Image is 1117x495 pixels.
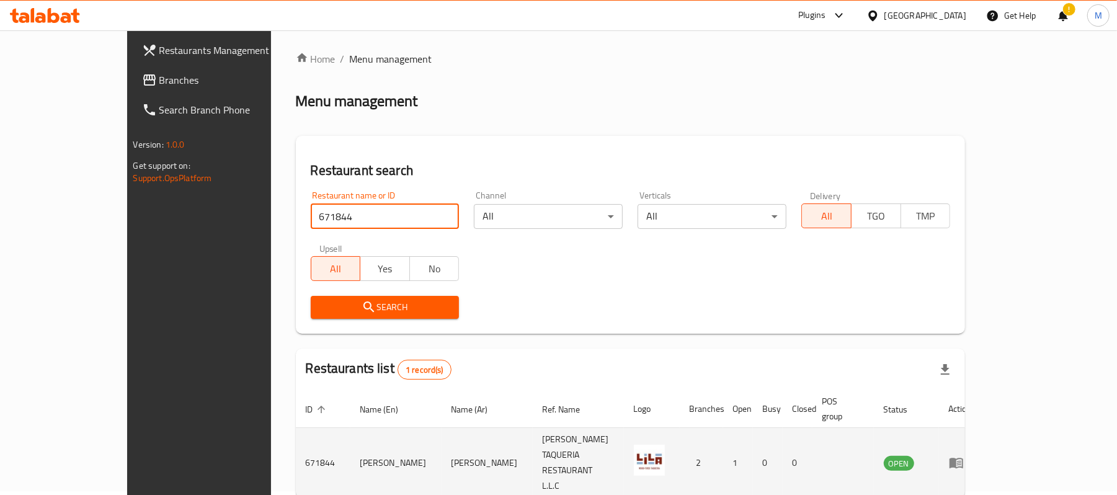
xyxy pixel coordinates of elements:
[166,136,185,153] span: 1.0.0
[543,402,597,417] span: Ref. Name
[316,260,356,278] span: All
[311,161,951,180] h2: Restaurant search
[949,455,972,470] div: Menu
[132,95,314,125] a: Search Branch Phone
[132,35,314,65] a: Restaurants Management
[474,204,623,229] div: All
[638,204,786,229] div: All
[680,390,723,428] th: Branches
[360,256,410,281] button: Yes
[159,43,304,58] span: Restaurants Management
[319,244,342,252] label: Upsell
[939,390,982,428] th: Action
[783,390,812,428] th: Closed
[350,51,432,66] span: Menu management
[810,191,841,200] label: Delivery
[296,51,336,66] a: Home
[133,136,164,153] span: Version:
[311,204,460,229] input: Search for restaurant name or ID..
[398,360,452,380] div: Total records count
[1095,9,1102,22] span: M
[452,402,504,417] span: Name (Ar)
[132,65,314,95] a: Branches
[365,260,405,278] span: Yes
[306,359,452,380] h2: Restaurants list
[930,355,960,385] div: Export file
[296,51,966,66] nav: breadcrumb
[311,296,460,319] button: Search
[753,390,783,428] th: Busy
[884,9,966,22] div: [GEOGRAPHIC_DATA]
[133,170,212,186] a: Support.OpsPlatform
[159,73,304,87] span: Branches
[398,364,451,376] span: 1 record(s)
[306,402,329,417] span: ID
[851,203,901,228] button: TGO
[723,390,753,428] th: Open
[807,207,847,225] span: All
[360,402,415,417] span: Name (En)
[801,203,852,228] button: All
[901,203,951,228] button: TMP
[159,102,304,117] span: Search Branch Phone
[340,51,345,66] li: /
[857,207,896,225] span: TGO
[906,207,946,225] span: TMP
[311,256,361,281] button: All
[822,394,859,424] span: POS group
[884,457,914,471] span: OPEN
[884,456,914,471] div: OPEN
[133,158,190,174] span: Get support on:
[415,260,455,278] span: No
[321,300,450,315] span: Search
[296,91,418,111] h2: Menu management
[409,256,460,281] button: No
[798,8,826,23] div: Plugins
[634,445,665,476] img: LILA TAQUERIA
[884,402,924,417] span: Status
[624,390,680,428] th: Logo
